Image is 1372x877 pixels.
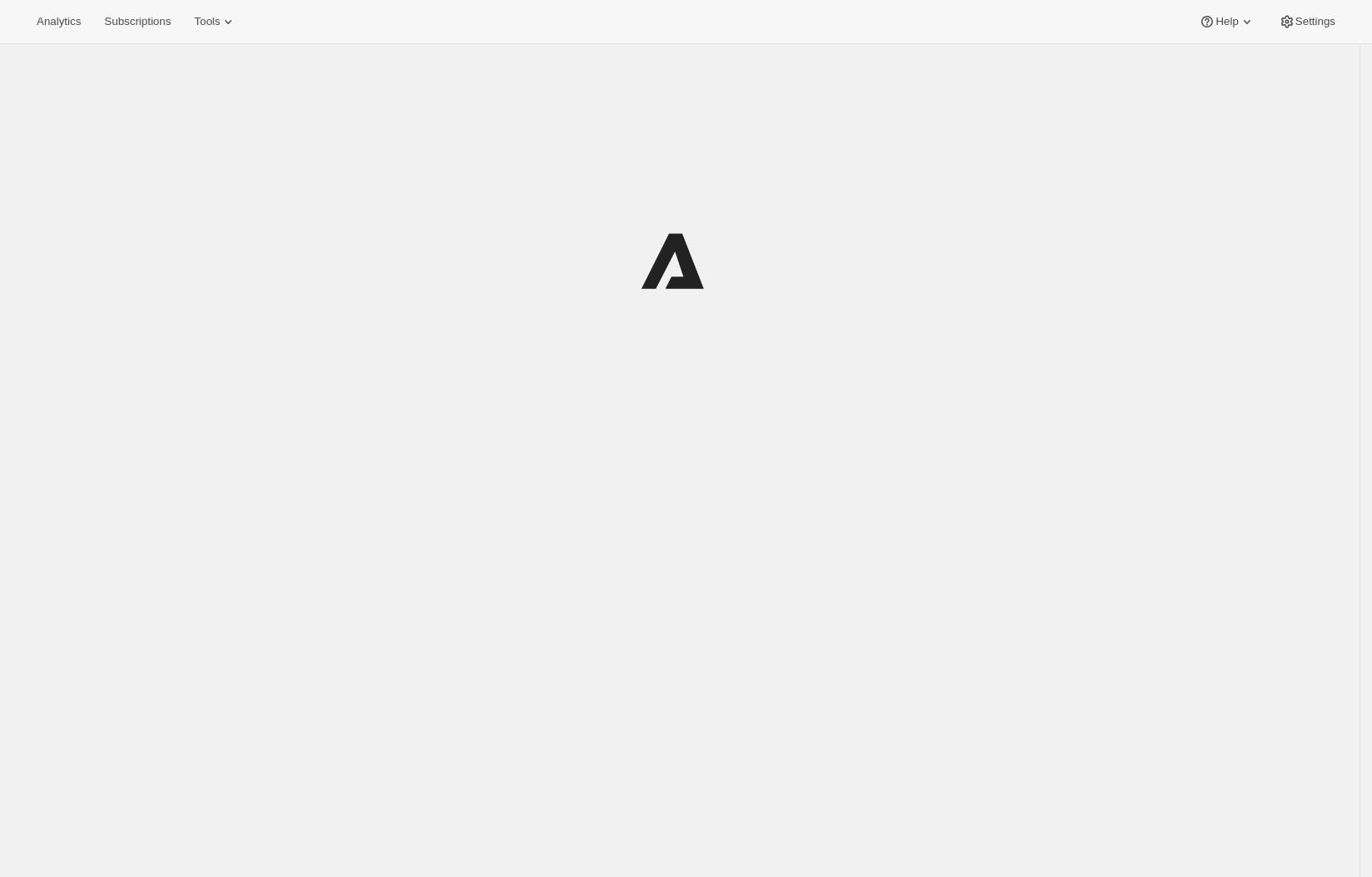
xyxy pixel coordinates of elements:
[1295,15,1335,28] span: Settings
[1189,10,1265,33] button: Help
[37,15,81,28] span: Analytics
[184,10,247,33] button: Tools
[94,10,181,33] button: Subscriptions
[104,15,171,28] span: Subscriptions
[1215,15,1238,28] span: Help
[194,15,220,28] span: Tools
[27,10,91,33] button: Analytics
[1269,10,1345,33] button: Settings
